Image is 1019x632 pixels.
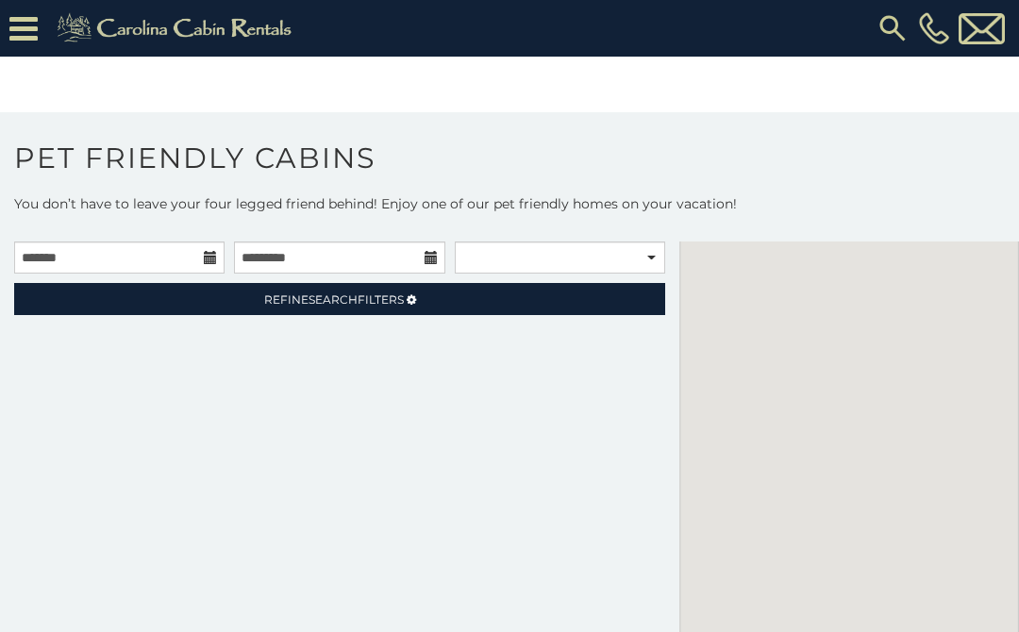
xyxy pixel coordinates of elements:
[14,283,665,315] a: RefineSearchFilters
[264,292,404,307] span: Refine Filters
[309,292,358,307] span: Search
[876,11,910,45] img: search-regular.svg
[47,9,308,47] img: Khaki-logo.png
[914,12,954,44] a: [PHONE_NUMBER]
